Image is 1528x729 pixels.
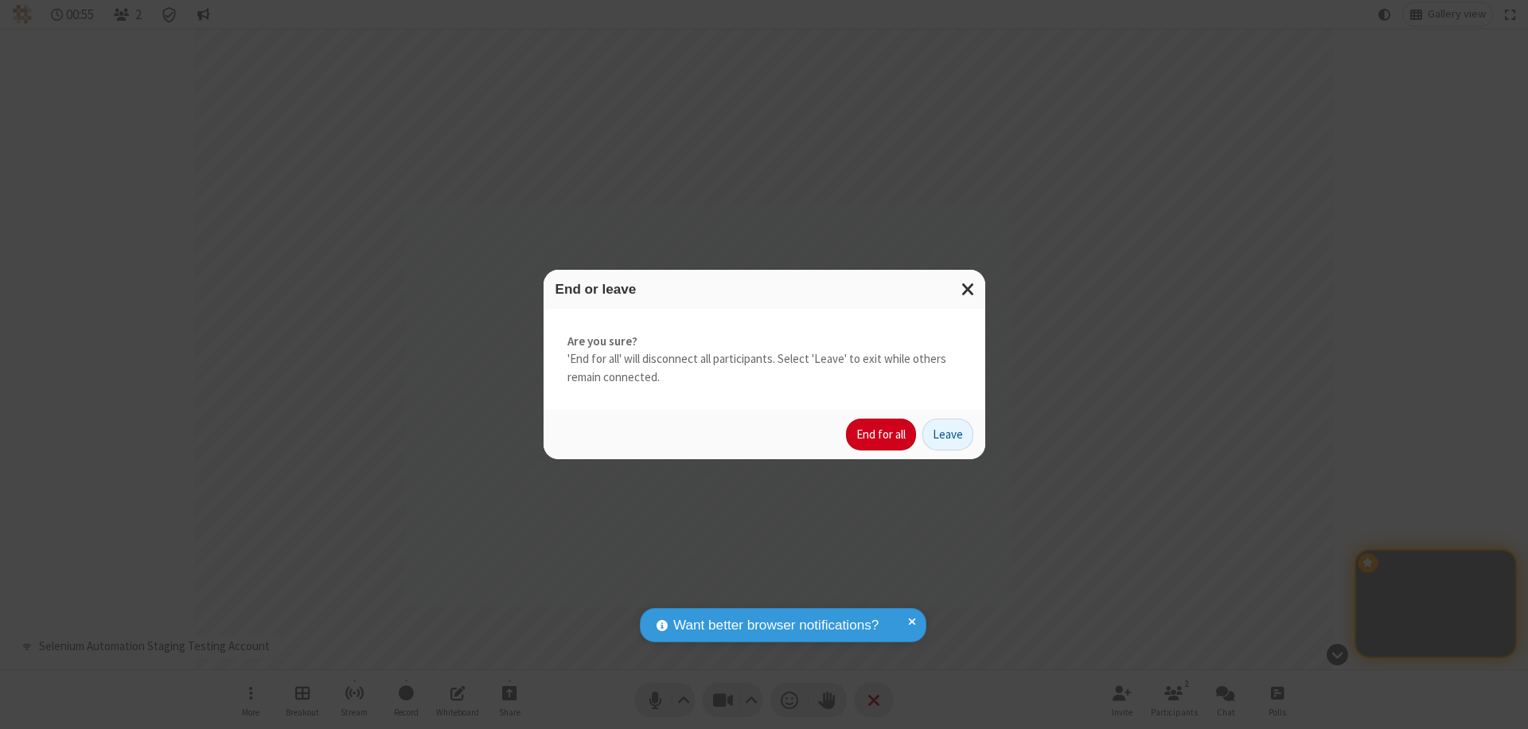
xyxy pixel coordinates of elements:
[846,419,916,450] button: End for all
[673,615,879,636] span: Want better browser notifications?
[544,309,985,411] div: 'End for all' will disconnect all participants. Select 'Leave' to exit while others remain connec...
[952,270,985,309] button: Close modal
[567,333,961,351] strong: Are you sure?
[555,282,973,297] h3: End or leave
[922,419,973,450] button: Leave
